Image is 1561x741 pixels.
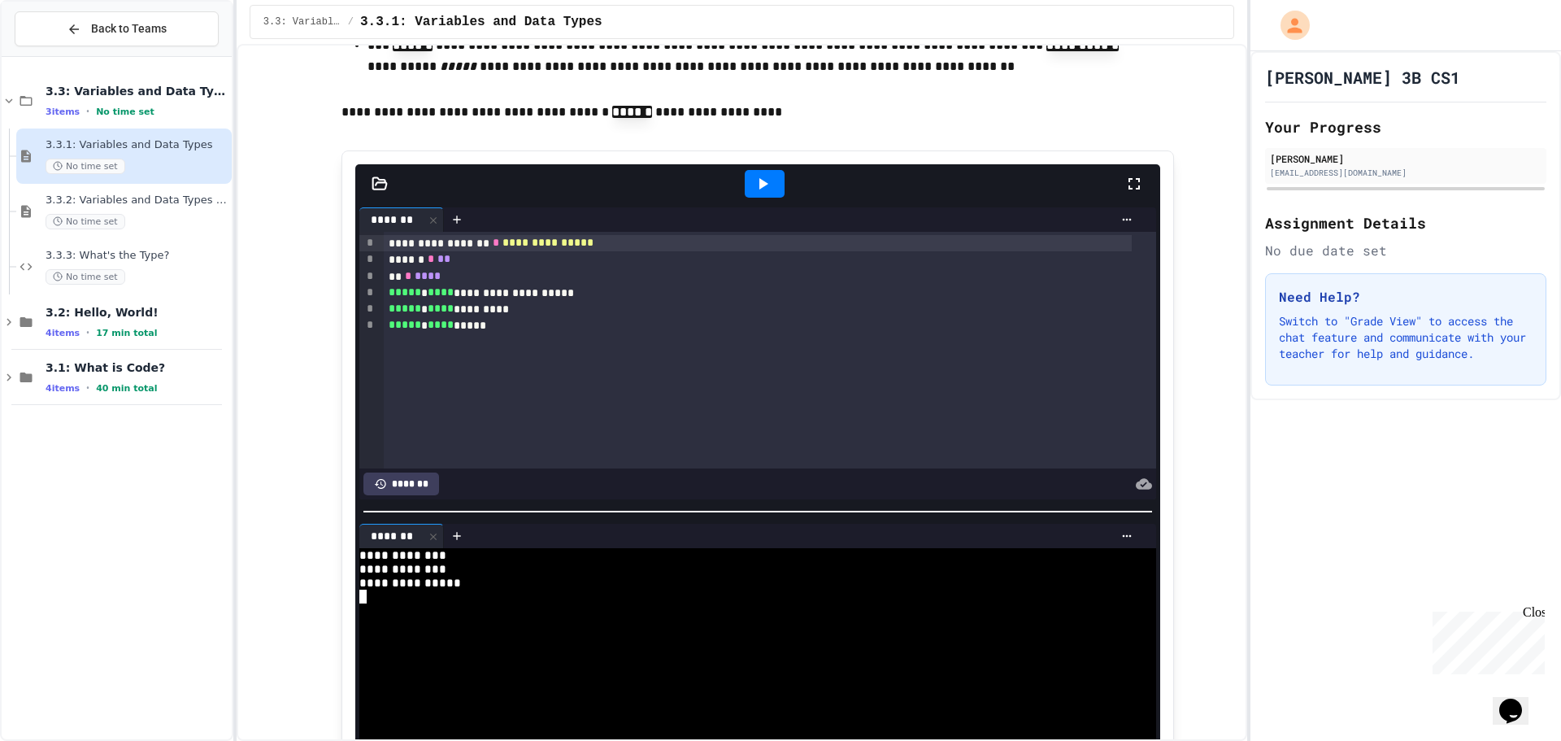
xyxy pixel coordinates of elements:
[46,269,125,285] span: No time set
[46,107,80,117] span: 3 items
[46,194,228,207] span: 3.3.2: Variables and Data Types - Review
[86,326,89,339] span: •
[1270,167,1541,179] div: [EMAIL_ADDRESS][DOMAIN_NAME]
[46,138,228,152] span: 3.3.1: Variables and Data Types
[46,383,80,394] span: 4 items
[1270,151,1541,166] div: [PERSON_NAME]
[96,383,157,394] span: 40 min total
[86,105,89,118] span: •
[96,328,157,338] span: 17 min total
[263,15,341,28] span: 3.3: Variables and Data Types
[91,20,167,37] span: Back to Teams
[46,159,125,174] span: No time set
[1265,116,1546,138] h2: Your Progress
[1265,66,1460,89] h1: [PERSON_NAME] 3B CS1
[1279,313,1533,362] p: Switch to "Grade View" to access the chat feature and communicate with your teacher for help and ...
[1279,287,1533,307] h3: Need Help?
[15,11,219,46] button: Back to Teams
[46,328,80,338] span: 4 items
[46,214,125,229] span: No time set
[348,15,354,28] span: /
[360,12,602,32] span: 3.3.1: Variables and Data Types
[96,107,154,117] span: No time set
[1426,605,1545,674] iframe: chat widget
[46,249,228,263] span: 3.3.3: What's the Type?
[46,305,228,320] span: 3.2: Hello, World!
[1493,676,1545,725] iframe: chat widget
[1263,7,1314,44] div: My Account
[1265,241,1546,260] div: No due date set
[7,7,112,103] div: Chat with us now!Close
[86,381,89,394] span: •
[46,84,228,98] span: 3.3: Variables and Data Types
[46,360,228,375] span: 3.1: What is Code?
[1265,211,1546,234] h2: Assignment Details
